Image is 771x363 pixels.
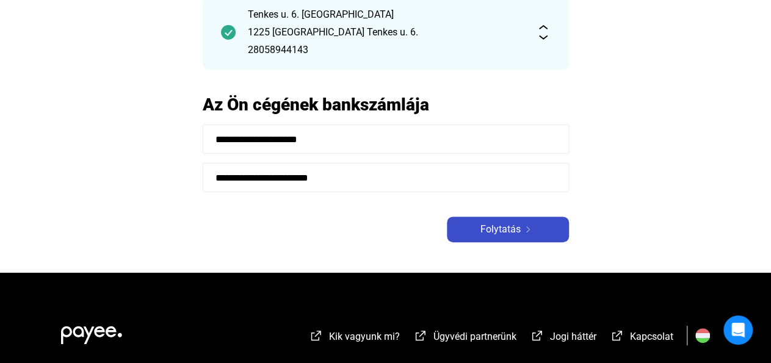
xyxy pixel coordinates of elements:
div: 1225 [GEOGRAPHIC_DATA] Tenkes u. 6. [248,25,524,40]
a: external-link-whiteÜgyvédi partnerünk [413,332,516,344]
img: external-link-white [413,329,428,342]
span: Jogi háttér [550,331,596,342]
span: Ügyvédi partnerünk [433,331,516,342]
a: external-link-whiteKapcsolat [610,332,673,344]
img: external-link-white [530,329,545,342]
img: arrow-right-white [521,226,535,232]
img: checkmark-darker-green-circle [221,25,236,40]
img: expand [536,25,551,40]
img: external-link-white [610,329,624,342]
img: white-payee-white-dot.svg [61,319,122,344]
span: Kik vagyunk mi? [329,331,400,342]
img: external-link-white [309,329,324,342]
span: Kapcsolat [630,331,673,342]
div: Open Intercom Messenger [723,315,753,345]
a: external-link-whiteKik vagyunk mi? [309,332,400,344]
span: Folytatás [480,222,521,237]
div: Tenkes u. 6. [GEOGRAPHIC_DATA] [248,7,524,22]
a: external-link-whiteJogi háttér [530,332,596,344]
img: HU.svg [695,328,710,343]
h2: Az Ön cégének bankszámlája [203,94,569,115]
div: 28058944143 [248,43,524,57]
button: Folytatásarrow-right-white [447,217,569,242]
